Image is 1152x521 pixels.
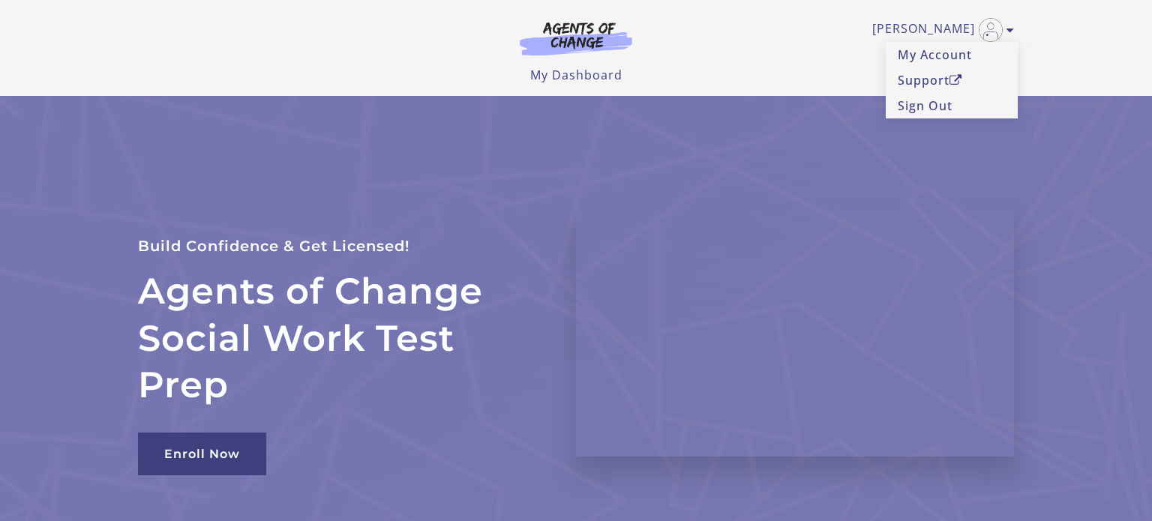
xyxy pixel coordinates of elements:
[886,93,1018,118] a: Sign Out
[504,21,648,55] img: Agents of Change Logo
[138,268,540,408] h2: Agents of Change Social Work Test Prep
[886,67,1018,93] a: SupportOpen in a new window
[138,234,540,259] p: Build Confidence & Get Licensed!
[530,67,622,83] a: My Dashboard
[872,18,1006,42] a: Toggle menu
[138,433,266,475] a: Enroll Now
[886,42,1018,67] a: My Account
[949,74,962,86] i: Open in a new window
